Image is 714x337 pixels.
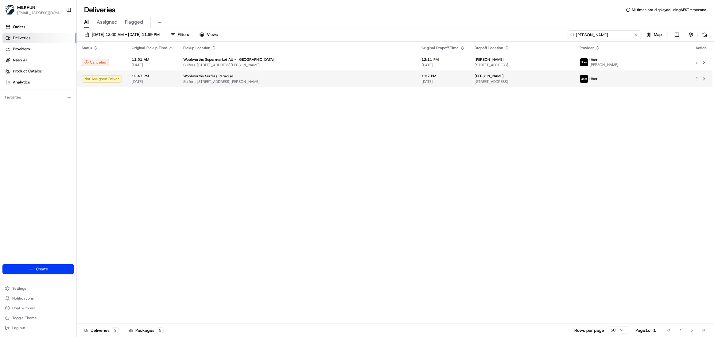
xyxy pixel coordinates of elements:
div: Action [695,45,708,50]
button: [DATE] 12:00 AM - [DATE] 11:59 PM [82,30,162,39]
span: [PERSON_NAME] [475,57,504,62]
a: Providers [2,44,76,54]
span: Surfers [STREET_ADDRESS][PERSON_NAME] [183,79,412,84]
img: uber-new-logo.jpeg [580,58,588,66]
button: [EMAIL_ADDRESS][DOMAIN_NAME] [17,10,61,15]
a: Nash AI [2,55,76,65]
button: Refresh [700,30,709,39]
img: uber-new-logo.jpeg [580,75,588,83]
span: Uber [590,57,598,62]
span: Settings [12,286,26,291]
span: Deliveries [13,35,30,41]
button: Chat with us! [2,304,74,312]
span: Analytics [13,79,30,85]
img: MILKRUN [5,5,15,15]
span: [STREET_ADDRESS] [475,63,570,68]
div: 2 [157,327,164,333]
span: Product Catalog [13,68,42,74]
a: Deliveries [2,33,76,43]
button: Toggle Theme [2,314,74,322]
span: Orders [13,24,25,30]
div: 2 [112,327,119,333]
a: Analytics [2,77,76,87]
span: Flagged [125,18,143,26]
button: Canceled [82,59,109,66]
span: Toggle Theme [12,316,37,320]
span: [PERSON_NAME] [590,62,619,67]
input: Type to search [568,30,642,39]
a: Orders [2,22,76,32]
span: Original Dropoff Time [422,45,459,50]
span: [DATE] 12:00 AM - [DATE] 11:59 PM [92,32,160,37]
span: Provider [580,45,594,50]
span: Notifications [12,296,34,301]
span: Filters [178,32,189,37]
span: 1:07 PM [422,74,465,79]
button: Create [2,264,74,274]
span: 12:47 PM [132,74,173,79]
button: MILKRUNMILKRUN[EMAIL_ADDRESS][DOMAIN_NAME] [2,2,64,17]
span: [DATE] [132,63,173,68]
span: Map [654,32,662,37]
span: Pickup Location [183,45,210,50]
span: Woolworths Supermarket AU - [GEOGRAPHIC_DATA] [183,57,274,62]
span: Surfers [STREET_ADDRESS][PERSON_NAME] [183,63,412,68]
span: Log out [12,325,25,330]
span: Original Pickup Time [132,45,167,50]
span: [PERSON_NAME] [475,74,504,79]
span: All [84,18,89,26]
div: Packages [129,327,164,333]
span: [DATE] [422,79,465,84]
span: Views [207,32,218,37]
a: Product Catalog [2,66,76,76]
span: Create [36,266,48,272]
span: Woolworths Surfers Paradise [183,74,233,79]
div: Page 1 of 1 [636,327,656,333]
span: [DATE] [132,79,173,84]
p: Rows per page [575,327,604,333]
span: 11:51 AM [132,57,173,62]
span: Nash AI [13,57,27,63]
span: Assigned [97,18,118,26]
span: 12:11 PM [422,57,465,62]
span: Chat with us! [12,306,35,311]
h1: Deliveries [84,5,115,15]
button: Log out [2,323,74,332]
span: Status [82,45,92,50]
button: Map [644,30,665,39]
span: Uber [590,76,598,81]
span: [DATE] [422,63,465,68]
div: Deliveries [84,327,119,333]
span: Dropoff Location [475,45,503,50]
button: Notifications [2,294,74,303]
button: MILKRUN [17,4,35,10]
div: Favorites [2,92,74,102]
span: All times are displayed using AEST timezone [632,7,707,12]
button: Views [197,30,220,39]
button: Settings [2,284,74,293]
button: Filters [168,30,192,39]
span: [STREET_ADDRESS] [475,79,570,84]
span: Providers [13,46,30,52]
